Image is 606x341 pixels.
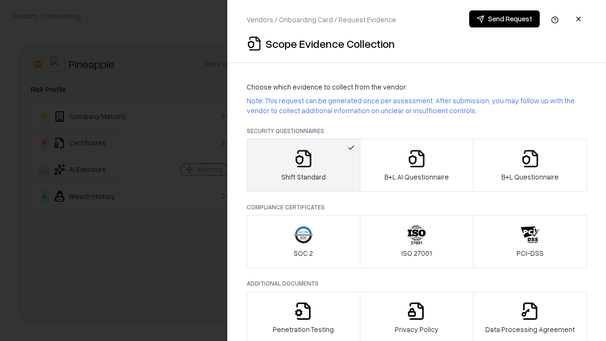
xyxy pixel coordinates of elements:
p: Shift Standard [281,172,326,182]
p: Additional Documents [247,279,587,287]
p: Data Processing Agreement [485,324,575,334]
p: Note: This request can be generated once per assessment. After submission, you may follow up with... [247,96,587,116]
p: PCI-DSS [517,248,544,258]
button: PCI-DSS [473,215,587,268]
p: Compliance Certificates [247,203,587,211]
p: Security Questionnaires [247,127,587,135]
p: Penetration Testing [273,324,334,334]
button: ISO 27001 [360,215,474,268]
p: B+L AI Questionnaire [384,172,449,182]
button: SOC 2 [247,215,360,268]
p: Vendors / Onboarding Card / Request Evidence [247,15,396,25]
p: ISO 27001 [401,248,432,258]
button: B+L AI Questionnaire [360,139,474,192]
p: Choose which evidence to collect from the vendor: [247,82,587,92]
p: Scope Evidence Collection [266,36,395,51]
button: Send Request [469,10,540,27]
p: B+L Questionnaire [501,172,559,182]
p: Privacy Policy [395,324,438,334]
p: SOC 2 [294,248,313,258]
button: B+L Questionnaire [473,139,587,192]
button: Shift Standard [247,139,360,192]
